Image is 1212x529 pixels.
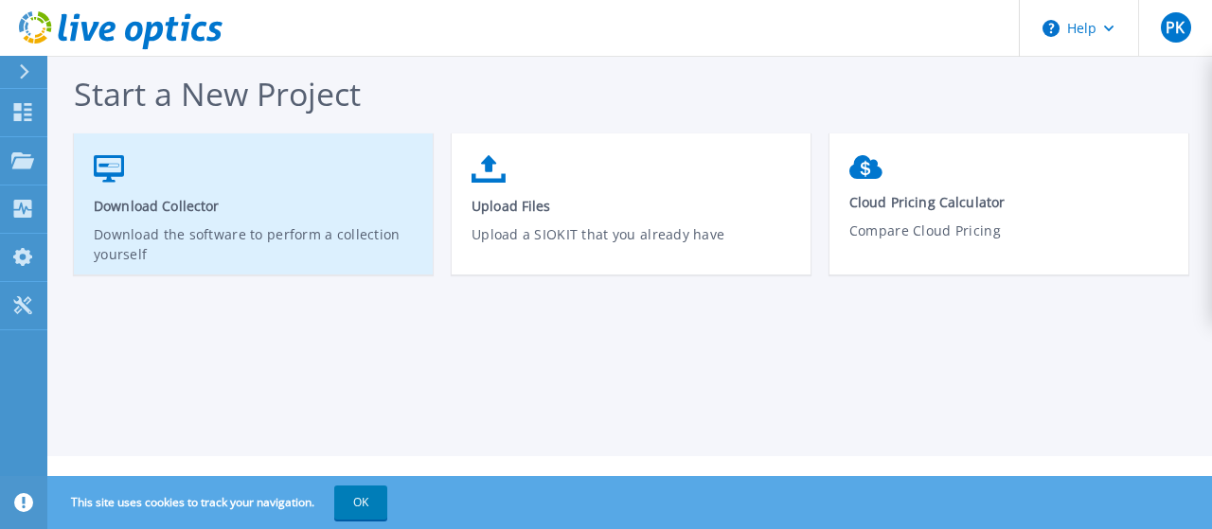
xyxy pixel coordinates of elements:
span: Upload Files [472,197,792,215]
span: Cloud Pricing Calculator [849,193,1169,211]
span: Download Collector [94,197,414,215]
span: This site uses cookies to track your navigation. [52,485,387,520]
button: OK [334,485,387,520]
span: Start a New Project [74,72,361,115]
p: Upload a SIOKIT that you already have [472,224,792,268]
span: PK [1166,20,1185,35]
a: Cloud Pricing CalculatorCompare Cloud Pricing [829,146,1188,278]
p: Download the software to perform a collection yourself [94,224,414,268]
p: Compare Cloud Pricing [849,220,1169,264]
a: Download CollectorDownload the software to perform a collection yourself [74,146,433,281]
a: Upload FilesUpload a SIOKIT that you already have [452,146,811,281]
